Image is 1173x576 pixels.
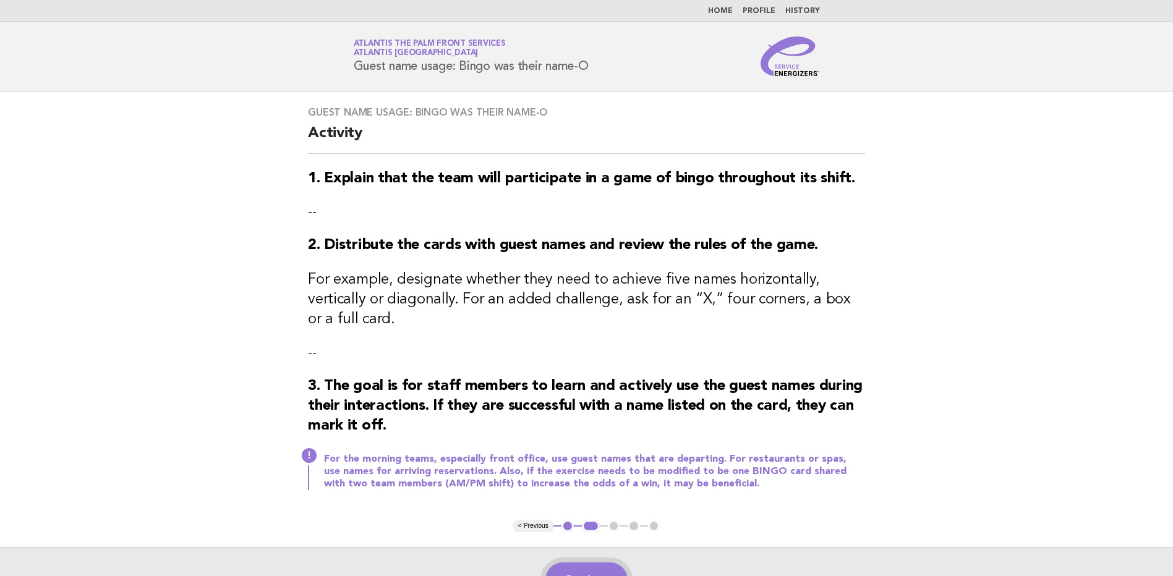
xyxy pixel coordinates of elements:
p: For the morning teams, especially front office, use guest names that are departing. For restauran... [324,453,865,490]
h1: Guest name usage: Bingo was their name-O [354,40,589,72]
a: Atlantis The Palm Front ServicesAtlantis [GEOGRAPHIC_DATA] [354,40,506,57]
h2: Activity [308,124,865,154]
a: History [785,7,820,15]
a: Profile [743,7,775,15]
strong: 3. The goal is for staff members to learn and actively use the guest names during their interacti... [308,379,863,433]
h3: Guest name usage: Bingo was their name-O [308,106,865,119]
h3: For example, designate whether they need to achieve five names horizontally, vertically or diagon... [308,270,865,329]
strong: 2. Distribute the cards with guest names and review the rules of the game. [308,238,818,253]
p: -- [308,203,865,221]
span: Atlantis [GEOGRAPHIC_DATA] [354,49,479,57]
img: Service Energizers [761,36,820,76]
button: 1 [561,520,574,532]
button: 2 [582,520,600,532]
p: -- [308,344,865,362]
button: < Previous [513,520,553,532]
a: Home [708,7,733,15]
strong: 1. Explain that the team will participate in a game of bingo throughout its shift. [308,171,855,186]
